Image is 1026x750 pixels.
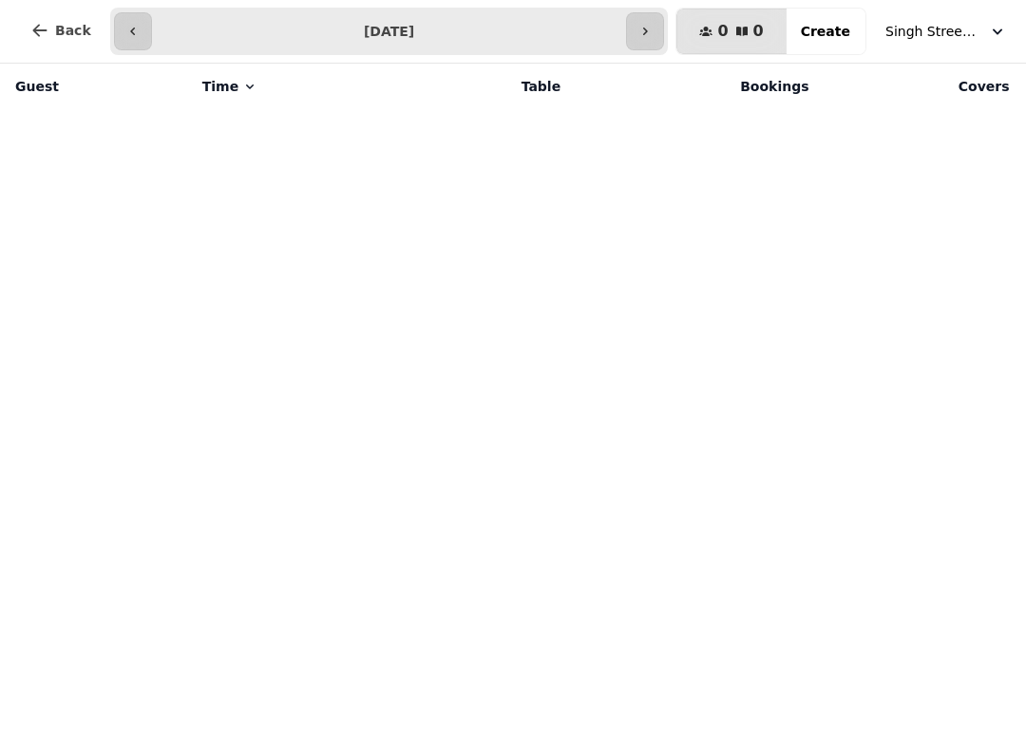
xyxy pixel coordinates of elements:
span: 0 [753,24,764,39]
span: Time [202,77,238,96]
th: Bookings [572,64,820,109]
span: 0 [717,24,728,39]
button: Create [786,9,865,54]
span: Singh Street Bruntsfield [885,22,980,41]
button: 00 [676,9,786,54]
span: Back [55,24,91,37]
button: Back [15,8,106,53]
th: Table [403,64,572,109]
th: Covers [821,64,1021,109]
button: Time [202,77,257,96]
button: Singh Street Bruntsfield [874,14,1018,48]
span: Create [801,25,850,38]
